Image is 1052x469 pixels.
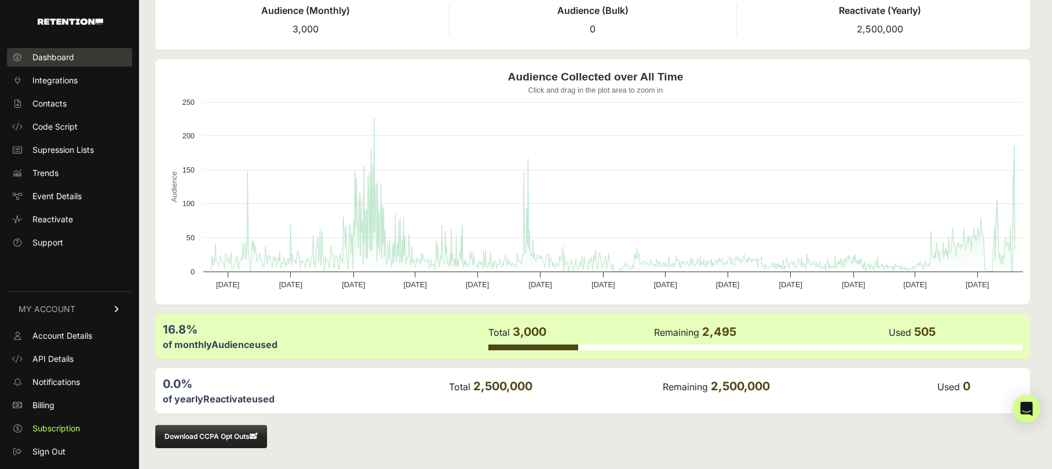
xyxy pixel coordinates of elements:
[702,325,736,339] span: 2,495
[7,94,132,113] a: Contacts
[914,325,936,339] span: 505
[32,98,67,109] span: Contacts
[963,379,970,393] span: 0
[32,446,65,457] span: Sign Out
[528,86,663,94] text: Click and drag in the plot area to zoom in
[7,442,132,461] a: Sign Out
[590,23,596,35] span: 0
[857,23,903,35] span: 2,500,000
[162,66,1029,298] svg: Audience Collected over All Time
[191,268,195,276] text: 0
[7,373,132,391] a: Notifications
[211,339,255,350] label: Audience
[32,190,82,202] span: Event Details
[32,144,94,156] span: Supression Lists
[737,3,1023,17] h4: Reactivate (Yearly)
[182,166,195,174] text: 150
[182,98,195,107] text: 250
[889,327,911,338] label: Used
[163,376,448,392] div: 0.0%
[216,280,239,289] text: [DATE]
[7,141,132,159] a: Supression Lists
[293,23,319,35] span: 3,000
[38,19,103,25] img: Retention.com
[7,118,132,136] a: Code Script
[513,325,546,339] span: 3,000
[32,214,73,225] span: Reactivate
[1013,395,1040,423] div: Open Intercom Messenger
[155,425,267,448] button: Download CCPA Opt Outs
[7,350,132,368] a: API Details
[449,381,470,393] label: Total
[7,291,132,327] a: MY ACCOUNT
[342,280,365,289] text: [DATE]
[654,327,699,338] label: Remaining
[779,280,802,289] text: [DATE]
[473,379,532,393] span: 2,500,000
[182,199,195,208] text: 100
[32,167,59,179] span: Trends
[937,381,960,393] label: Used
[450,3,736,17] h4: Audience (Bulk)
[32,353,74,365] span: API Details
[163,338,487,351] div: of monthly used
[904,280,927,289] text: [DATE]
[529,280,552,289] text: [DATE]
[170,171,178,202] text: Audience
[19,303,75,315] span: MY ACCOUNT
[7,233,132,252] a: Support
[32,400,54,411] span: Billing
[279,280,302,289] text: [DATE]
[32,423,80,434] span: Subscription
[32,75,78,86] span: Integrations
[7,210,132,229] a: Reactivate
[591,280,615,289] text: [DATE]
[182,131,195,140] text: 200
[7,164,132,182] a: Trends
[32,237,63,248] span: Support
[663,381,708,393] label: Remaining
[842,280,865,289] text: [DATE]
[488,327,510,338] label: Total
[654,280,677,289] text: [DATE]
[7,71,132,90] a: Integrations
[966,280,989,289] text: [DATE]
[163,321,487,338] div: 16.8%
[7,419,132,438] a: Subscription
[32,121,78,133] span: Code Script
[163,392,448,406] div: of yearly used
[32,376,80,388] span: Notifications
[7,187,132,206] a: Event Details
[711,379,770,393] span: 2,500,000
[716,280,739,289] text: [DATE]
[466,280,489,289] text: [DATE]
[32,52,74,63] span: Dashboard
[7,396,132,415] a: Billing
[187,233,195,242] text: 50
[162,3,449,17] h4: Audience (Monthly)
[508,71,684,83] text: Audience Collected over All Time
[404,280,427,289] text: [DATE]
[32,330,92,342] span: Account Details
[203,393,252,405] label: Reactivate
[7,48,132,67] a: Dashboard
[7,327,132,345] a: Account Details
